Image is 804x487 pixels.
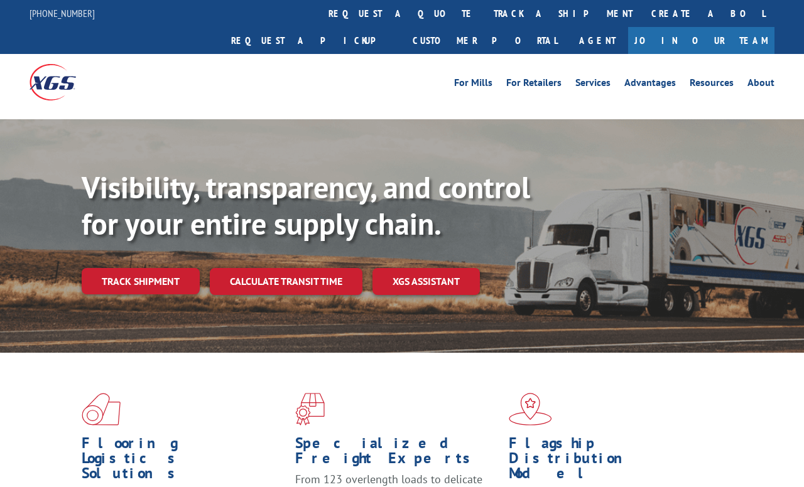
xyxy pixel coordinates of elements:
a: [PHONE_NUMBER] [30,7,95,19]
a: Customer Portal [403,27,567,54]
b: Visibility, transparency, and control for your entire supply chain. [82,168,530,243]
img: xgs-icon-focused-on-flooring-red [295,393,325,425]
a: Advantages [624,78,676,92]
a: Track shipment [82,268,200,294]
a: Join Our Team [628,27,774,54]
a: Resources [690,78,734,92]
a: XGS ASSISTANT [372,268,480,295]
h1: Flooring Logistics Solutions [82,436,286,487]
a: For Retailers [506,78,562,92]
img: xgs-icon-total-supply-chain-intelligence-red [82,393,121,425]
h1: Flagship Distribution Model [509,436,713,487]
a: Services [575,78,611,92]
a: Agent [567,27,628,54]
a: About [747,78,774,92]
a: Calculate transit time [210,268,362,295]
a: For Mills [454,78,492,92]
h1: Specialized Freight Experts [295,436,499,472]
a: Request a pickup [222,27,403,54]
img: xgs-icon-flagship-distribution-model-red [509,393,552,425]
